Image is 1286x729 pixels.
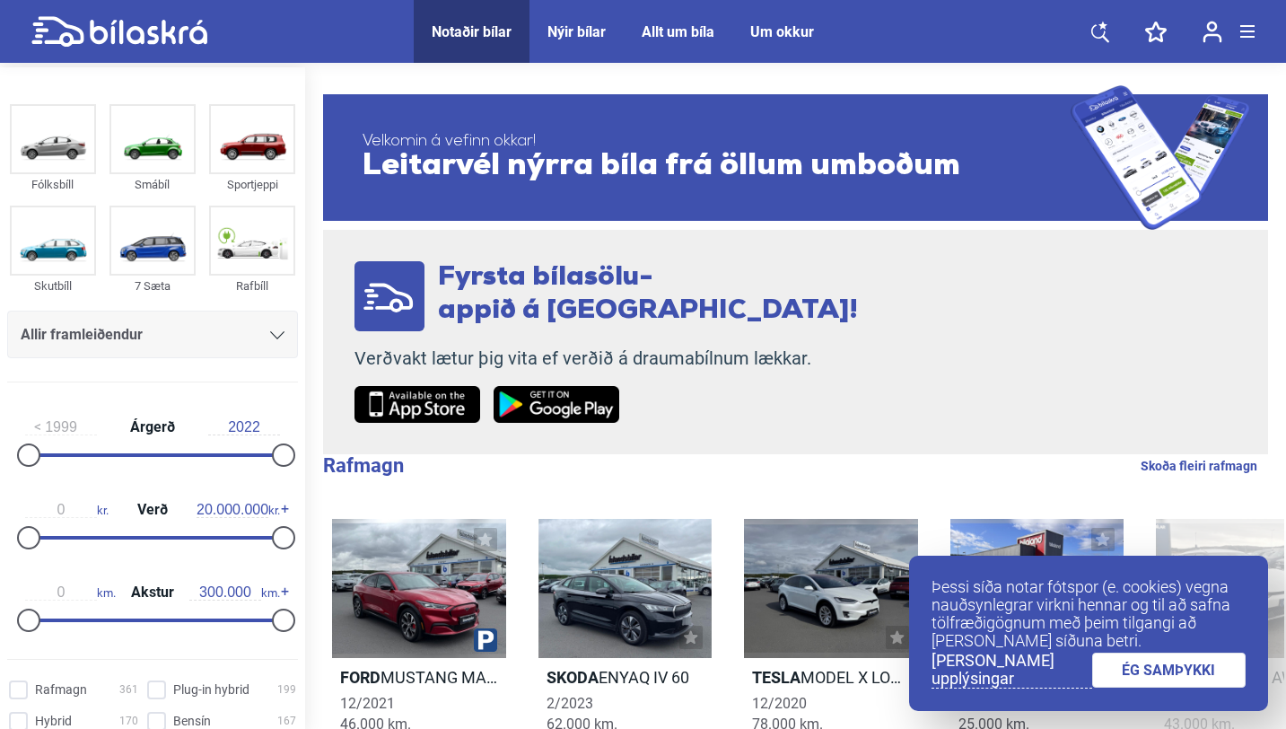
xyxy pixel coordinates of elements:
[1141,454,1257,478] a: Skoða fleiri rafmagn
[109,276,196,296] div: 7 Sæta
[21,322,143,347] span: Allir framleiðendur
[323,454,404,477] b: Rafmagn
[209,276,295,296] div: Rafbíll
[109,174,196,195] div: Smábíl
[744,667,918,688] h2: MODEL X LONG RANGE
[25,584,116,601] span: km.
[538,667,713,688] h2: ENYAQ IV 60
[209,174,295,195] div: Sportjeppi
[438,264,858,325] span: Fyrsta bílasölu- appið á [GEOGRAPHIC_DATA]!
[10,174,96,195] div: Fólksbíll
[547,23,606,40] a: Nýir bílar
[10,276,96,296] div: Skutbíll
[277,681,296,699] span: 199
[127,585,179,600] span: Akstur
[363,133,1071,151] span: Velkomin á vefinn okkar!
[35,681,87,699] span: Rafmagn
[1203,21,1222,43] img: user-login.svg
[1092,653,1247,688] a: ÉG SAMÞYKKI
[189,584,280,601] span: km.
[932,652,1092,689] a: [PERSON_NAME] upplýsingar
[363,151,1071,183] span: Leitarvél nýrra bíla frá öllum umboðum
[126,420,179,435] span: Árgerð
[197,502,280,518] span: kr.
[932,578,1246,650] p: Þessi síða notar fótspor (e. cookies) vegna nauðsynlegrar virkni hennar og til að safna tölfræðig...
[332,667,506,688] h2: MUSTANG MACH-E PREMIUM LR
[354,347,858,370] p: Verðvakt lætur þig vita ef verðið á draumabílnum lækkar.
[119,681,138,699] span: 361
[173,681,249,699] span: Plug-in hybrid
[750,23,814,40] a: Um okkur
[323,85,1268,230] a: Velkomin á vefinn okkar!Leitarvél nýrra bíla frá öllum umboðum
[547,668,599,687] b: Skoda
[25,502,109,518] span: kr.
[340,668,381,687] b: Ford
[432,23,512,40] a: Notaðir bílar
[133,503,172,517] span: Verð
[642,23,714,40] a: Allt um bíla
[752,668,800,687] b: Tesla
